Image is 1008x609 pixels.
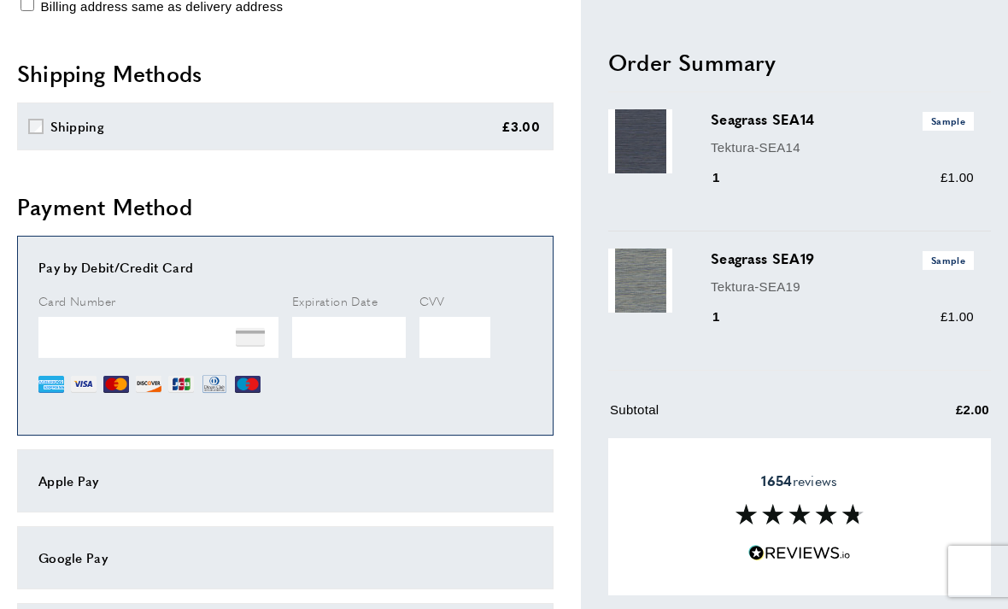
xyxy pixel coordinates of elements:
h3: Seagrass SEA19 [711,249,974,269]
div: Pay by Debit/Credit Card [38,257,532,278]
img: VI.png [71,372,97,397]
img: Seagrass SEA19 [608,249,672,313]
span: CVV [419,292,445,309]
td: £3.00 [871,436,989,470]
div: Google Pay [38,548,532,568]
span: reviews [761,472,837,489]
img: NONE.png [236,323,265,352]
img: DN.png [201,372,228,397]
p: Tektura-SEA19 [711,276,974,296]
img: Seagrass SEA14 [608,109,672,173]
td: Subtotal [610,400,870,433]
img: Reviews section [735,504,864,524]
iframe: Secure Credit Card Frame - Expiration Date [292,317,406,358]
img: AE.png [38,372,64,397]
img: DI.png [136,372,161,397]
h2: Order Summary [608,46,991,77]
iframe: Secure Credit Card Frame - Credit Card Number [38,317,278,358]
div: 1 [711,307,744,327]
span: Sample [923,251,974,269]
p: Tektura-SEA14 [711,137,974,157]
h3: Seagrass SEA14 [711,109,974,130]
div: Shipping [50,116,104,137]
span: £1.00 [941,309,974,324]
span: £1.00 [941,170,974,184]
h2: Payment Method [17,191,554,222]
td: Shipping [610,436,870,470]
img: MI.png [235,372,261,397]
span: Card Number [38,292,115,309]
iframe: Secure Credit Card Frame - CVV [419,317,490,358]
div: £3.00 [501,116,541,137]
td: £2.00 [871,400,989,433]
span: Sample [923,112,974,130]
div: 1 [711,167,744,188]
img: MC.png [103,372,129,397]
img: JCB.png [168,372,194,397]
div: Apple Pay [38,471,532,491]
strong: 1654 [761,471,792,490]
span: Expiration Date [292,292,378,309]
img: Reviews.io 5 stars [748,545,851,561]
h2: Shipping Methods [17,58,554,89]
